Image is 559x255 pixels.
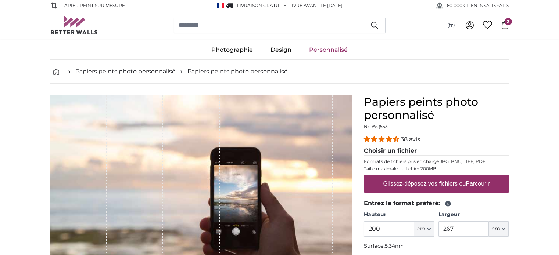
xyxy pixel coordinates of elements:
p: Formats de fichiers pris en charge JPG, PNG, TIFF, PDF. [364,159,509,164]
span: 60 000 CLIENTS SATISFAITS [447,2,509,9]
label: Glissez-déposez vos fichiers ou [380,176,492,191]
a: Personnalisé [300,40,356,59]
span: 5.34m² [385,243,403,249]
button: cm [414,221,434,237]
span: 4.34 stars [364,136,401,143]
img: France [217,3,224,8]
a: Photographie [203,40,262,59]
legend: Choisir un fichier [364,146,509,156]
span: Livraison GRATUITE! [237,3,287,8]
button: cm [489,221,509,237]
h1: Papiers peints photo personnalisé [364,95,509,122]
span: Papier peint sur mesure [61,2,125,9]
span: 2 [505,18,512,25]
span: 38 avis [401,136,420,143]
span: - [287,3,343,8]
a: Papiers peints photo personnalisé [187,67,288,76]
u: Parcourir [466,181,490,187]
p: Surface: [364,243,509,250]
span: Livré avant le [DATE] [289,3,343,8]
a: Design [262,40,300,59]
label: Largeur [438,211,509,218]
legend: Entrez le format préféré: [364,199,509,208]
span: Nr. WQ553 [364,124,388,129]
nav: breadcrumbs [50,60,509,84]
button: (fr) [441,19,461,32]
p: Taille maximale du fichier 200MB. [364,166,509,172]
label: Hauteur [364,211,434,218]
a: Papiers peints photo personnalisé [75,67,176,76]
span: cm [417,225,426,233]
span: cm [492,225,500,233]
img: Betterwalls [50,16,98,34]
